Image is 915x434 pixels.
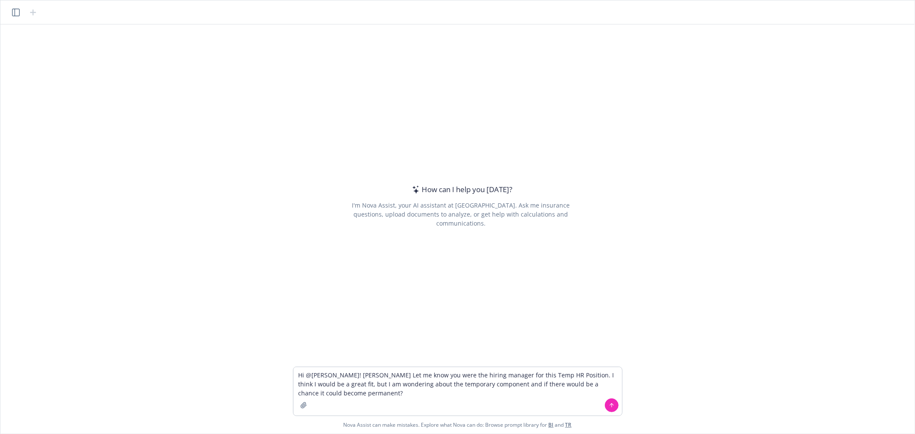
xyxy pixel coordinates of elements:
[293,367,622,416] textarea: Hi @[PERSON_NAME]! [PERSON_NAME] Let me know you were the hiring manager for this Temp HR Positio...
[549,421,554,428] a: BI
[565,421,572,428] a: TR
[344,416,572,434] span: Nova Assist can make mistakes. Explore what Nova can do: Browse prompt library for and
[340,201,582,228] div: I'm Nova Assist, your AI assistant at [GEOGRAPHIC_DATA]. Ask me insurance questions, upload docum...
[410,184,512,195] div: How can I help you [DATE]?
